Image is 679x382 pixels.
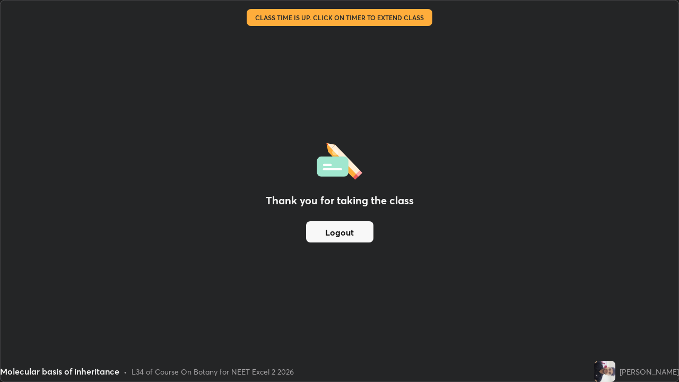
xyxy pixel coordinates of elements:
[306,221,373,242] button: Logout
[317,140,362,180] img: offlineFeedback.1438e8b3.svg
[620,366,679,377] div: [PERSON_NAME]
[132,366,294,377] div: L34 of Course On Botany for NEET Excel 2 2026
[266,193,414,209] h2: Thank you for taking the class
[124,366,127,377] div: •
[594,361,615,382] img: 736025e921674e2abaf8bd4c02bac161.jpg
